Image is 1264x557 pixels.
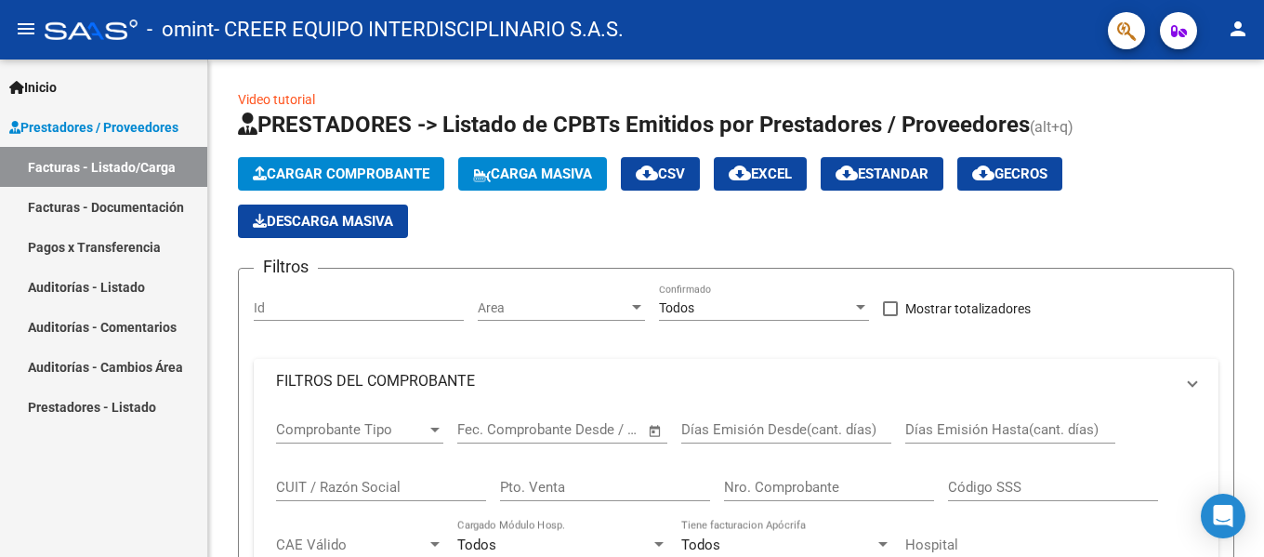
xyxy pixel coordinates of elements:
[276,421,427,438] span: Comprobante Tipo
[254,359,1218,404] mat-expansion-panel-header: FILTROS DEL COMPROBANTE
[729,162,751,184] mat-icon: cloud_download
[9,117,178,138] span: Prestadores / Proveedores
[15,18,37,40] mat-icon: menu
[821,157,943,191] button: Estandar
[1227,18,1249,40] mat-icon: person
[729,166,792,182] span: EXCEL
[645,420,666,442] button: Open calendar
[457,421,533,438] input: Fecha inicio
[714,157,807,191] button: EXCEL
[458,157,607,191] button: Carga Masiva
[836,162,858,184] mat-icon: cloud_download
[147,9,214,50] span: - omint
[473,166,592,182] span: Carga Masiva
[905,298,1031,320] span: Mostrar totalizadores
[478,300,628,316] span: Area
[214,9,624,50] span: - CREER EQUIPO INTERDISCIPLINARIO S.A.S.
[238,112,1030,138] span: PRESTADORES -> Listado de CPBTs Emitidos por Prestadores / Proveedores
[972,166,1047,182] span: Gecros
[1030,118,1073,136] span: (alt+q)
[276,537,427,553] span: CAE Válido
[457,537,496,553] span: Todos
[238,92,315,107] a: Video tutorial
[276,371,1174,391] mat-panel-title: FILTROS DEL COMPROBANTE
[636,166,685,182] span: CSV
[957,157,1062,191] button: Gecros
[254,254,318,280] h3: Filtros
[253,213,393,230] span: Descarga Masiva
[636,162,658,184] mat-icon: cloud_download
[238,205,408,238] app-download-masive: Descarga masiva de comprobantes (adjuntos)
[659,300,694,315] span: Todos
[253,166,429,182] span: Cargar Comprobante
[238,157,444,191] button: Cargar Comprobante
[621,157,700,191] button: CSV
[972,162,994,184] mat-icon: cloud_download
[549,421,639,438] input: Fecha fin
[9,77,57,98] span: Inicio
[681,537,720,553] span: Todos
[1201,494,1245,538] div: Open Intercom Messenger
[238,205,408,238] button: Descarga Masiva
[836,166,928,182] span: Estandar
